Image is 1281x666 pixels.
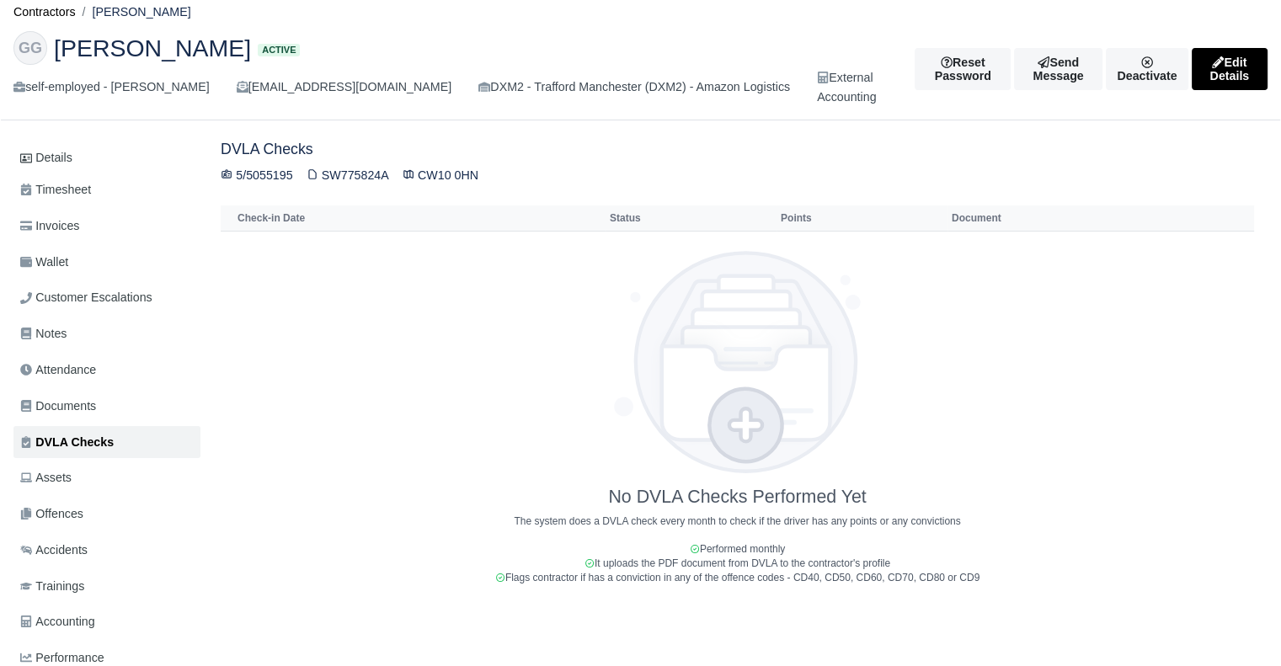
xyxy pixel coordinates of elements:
span: Trainings [20,577,84,596]
p: The system does a DVLA check every month to check if the driver has any points or any convictions [238,514,1237,529]
a: DVLA Checks [13,426,200,459]
a: Wallet [13,246,200,279]
a: Trainings [13,570,200,603]
a: Timesheet [13,173,200,206]
th: Check-in Date [221,205,606,231]
a: Notes [13,317,200,350]
a: Accounting [13,605,200,638]
span: [PERSON_NAME] [54,36,251,60]
span: Accounting [20,612,95,631]
li: Performed monthly [238,542,1237,557]
h4: No DVLA Checks Performed Yet [238,487,1237,509]
span: Wallet [20,253,68,272]
span: Offences [20,504,83,524]
a: Invoices [13,210,200,242]
a: Customer Escalations [13,281,200,314]
div: [EMAIL_ADDRESS][DOMAIN_NAME] [237,77,451,97]
div: GG [13,31,47,65]
a: Details [13,142,200,173]
li: It uploads the PDF document from DVLA to the contractor's profile [238,557,1237,571]
span: Documents [20,397,96,416]
a: Attendance [13,354,200,386]
div: Galin Georgiev [1,18,1280,121]
a: Documents [13,390,200,423]
th: Points [777,205,947,231]
iframe: Chat Widget [1197,585,1281,666]
button: Reset Password [915,48,1010,90]
a: Assets [13,461,200,494]
a: Contractors [13,5,76,19]
a: Send Message [1014,48,1103,90]
a: Offences [13,498,200,530]
a: Deactivate [1106,48,1188,90]
th: Document [947,205,1254,231]
span: Assets [20,468,72,488]
li: [PERSON_NAME] [76,3,191,22]
li: Flags contractor if has a conviction in any of the offence codes - CD40, CD50, CD60, CD70, CD80 o... [238,571,1237,585]
div: self-employed - [PERSON_NAME] [13,77,210,97]
span: Timesheet [20,180,91,200]
div: No DVLA Checks Performed Yet [238,249,1237,585]
div: 5/5055195 SW775824A CW10 0HN [221,166,1254,185]
a: Edit Details [1192,48,1268,90]
div: DXM2 - Trafford Manchester (DXM2) - Amazon Logistics [478,77,790,97]
span: Notes [20,324,67,344]
h5: DVLA Checks [221,141,1254,158]
span: Customer Escalations [20,288,152,307]
th: Status [606,205,777,231]
span: Invoices [20,216,79,236]
span: DVLA Checks [20,433,114,452]
span: Active [258,44,300,56]
a: Accidents [13,534,200,567]
span: Accidents [20,541,88,560]
div: External Accounting [817,68,876,107]
span: Attendance [20,360,96,380]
